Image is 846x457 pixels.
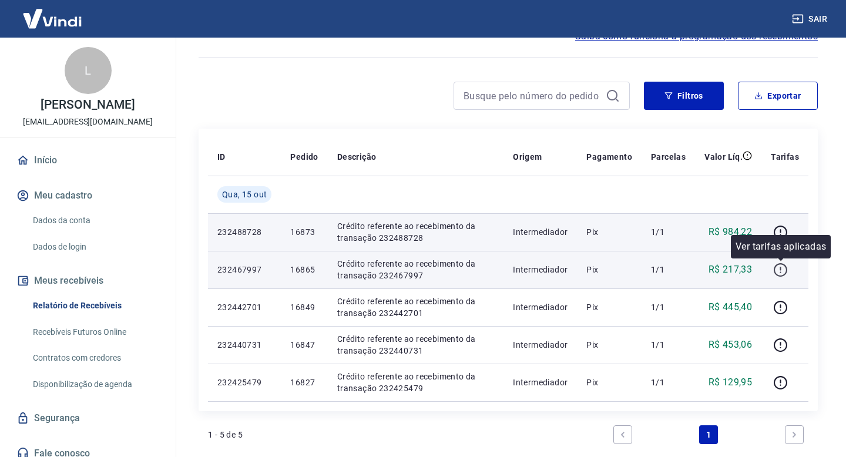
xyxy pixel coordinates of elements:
[28,235,162,259] a: Dados de login
[337,151,377,163] p: Descrição
[709,338,753,352] p: R$ 453,06
[14,405,162,431] a: Segurança
[14,1,90,36] img: Vindi
[28,346,162,370] a: Contratos com credores
[290,339,318,351] p: 16847
[513,226,568,238] p: Intermediador
[513,301,568,313] p: Intermediador
[651,226,686,238] p: 1/1
[337,220,494,244] p: Crédito referente ao recebimento da transação 232488728
[65,47,112,94] div: L
[14,268,162,294] button: Meus recebíveis
[709,263,753,277] p: R$ 217,33
[217,226,271,238] p: 232488728
[23,116,153,128] p: [EMAIL_ADDRESS][DOMAIN_NAME]
[217,377,271,388] p: 232425479
[222,189,267,200] span: Qua, 15 out
[337,333,494,357] p: Crédito referente ao recebimento da transação 232440731
[464,87,601,105] input: Busque pelo número do pedido
[217,264,271,275] p: 232467997
[14,183,162,209] button: Meu cadastro
[586,301,632,313] p: Pix
[217,301,271,313] p: 232442701
[290,151,318,163] p: Pedido
[513,264,568,275] p: Intermediador
[513,151,542,163] p: Origem
[771,151,799,163] p: Tarifas
[586,226,632,238] p: Pix
[337,258,494,281] p: Crédito referente ao recebimento da transação 232467997
[208,429,243,441] p: 1 - 5 de 5
[586,377,632,388] p: Pix
[613,425,632,444] a: Previous page
[609,421,808,449] ul: Pagination
[513,339,568,351] p: Intermediador
[217,339,271,351] p: 232440731
[651,377,686,388] p: 1/1
[28,209,162,233] a: Dados da conta
[290,377,318,388] p: 16827
[586,151,632,163] p: Pagamento
[651,339,686,351] p: 1/1
[28,320,162,344] a: Recebíveis Futuros Online
[699,425,718,444] a: Page 1 is your current page
[651,301,686,313] p: 1/1
[217,151,226,163] p: ID
[736,240,826,254] p: Ver tarifas aplicadas
[290,264,318,275] p: 16865
[644,82,724,110] button: Filtros
[41,99,135,111] p: [PERSON_NAME]
[513,377,568,388] p: Intermediador
[14,147,162,173] a: Início
[337,371,494,394] p: Crédito referente ao recebimento da transação 232425479
[290,226,318,238] p: 16873
[28,372,162,396] a: Disponibilização de agenda
[709,375,753,389] p: R$ 129,95
[651,264,686,275] p: 1/1
[586,339,632,351] p: Pix
[651,151,686,163] p: Parcelas
[290,301,318,313] p: 16849
[28,294,162,318] a: Relatório de Recebíveis
[790,8,832,30] button: Sair
[709,300,753,314] p: R$ 445,40
[337,295,494,319] p: Crédito referente ao recebimento da transação 232442701
[709,225,753,239] p: R$ 984,22
[586,264,632,275] p: Pix
[704,151,743,163] p: Valor Líq.
[738,82,818,110] button: Exportar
